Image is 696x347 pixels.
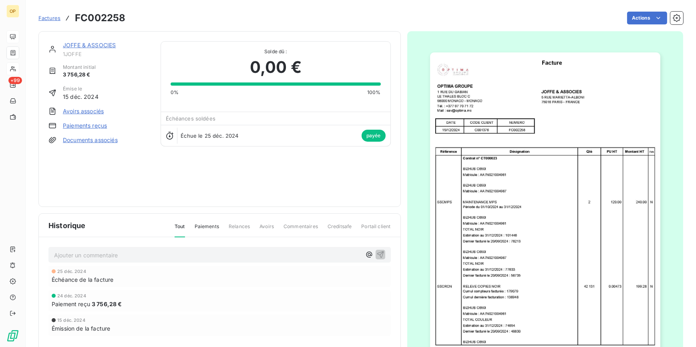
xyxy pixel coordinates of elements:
img: Logo LeanPay [6,329,19,342]
a: Factures [38,14,60,22]
span: 24 déc. 2024 [57,293,86,298]
span: 15 déc. 2024 [63,92,99,101]
span: Paiement reçu [52,300,90,308]
a: Avoirs associés [63,107,104,115]
span: Échue le 25 déc. 2024 [181,132,238,139]
button: Actions [627,12,667,24]
span: Relances [229,223,250,237]
span: Montant initial [63,64,96,71]
span: Portail client [361,223,390,237]
div: OP [6,5,19,18]
span: 0,00 € [250,55,302,79]
span: 1JOFFE [63,51,151,57]
h3: FC002258 [75,11,125,25]
a: Paiements reçus [63,122,107,130]
span: Tout [175,223,185,237]
span: Échéances soldées [166,115,215,122]
span: 3 756,28 € [92,300,122,308]
span: Échéance de la facture [52,275,113,284]
a: Documents associés [63,136,118,144]
span: Émise le [63,85,99,92]
span: 0% [171,89,179,96]
span: Creditsafe [328,223,352,237]
span: Commentaires [284,223,318,237]
span: +99 [8,77,22,84]
span: Solde dû : [171,48,380,55]
span: 100% [367,89,381,96]
iframe: Intercom live chat [669,320,688,339]
span: Factures [38,15,60,21]
span: payée [362,130,386,142]
a: JOFFE & ASSOCIES [63,42,116,48]
span: 3 756,28 € [63,71,96,79]
span: Paiements [195,223,219,237]
span: Historique [48,220,86,231]
span: 15 déc. 2024 [57,318,85,323]
span: Avoirs [259,223,274,237]
span: 25 déc. 2024 [57,269,86,274]
span: Émission de la facture [52,324,110,333]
